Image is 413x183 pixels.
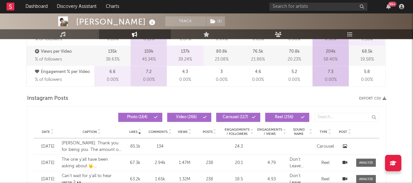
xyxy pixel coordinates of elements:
span: 21.86 % [251,56,264,64]
span: 0.00 % [179,76,191,84]
span: ( 1 ) [206,16,225,26]
button: Carousel(117) [216,113,260,122]
div: [DATE] [37,176,58,182]
div: 4.79 [257,159,286,166]
p: 6.6 [109,68,116,76]
span: 20.23 % [288,56,301,64]
span: Posts [202,130,212,134]
button: Export CSV [359,97,386,101]
span: 0.00 % [215,76,227,84]
p: 3 [220,68,223,76]
span: 0.00 % [288,76,300,84]
p: 135k [108,48,117,56]
p: 137k [181,48,190,56]
div: [DATE] [37,159,58,166]
span: 0.05 % [252,35,263,43]
div: 24.3 [224,143,253,150]
div: 1.32M [175,176,195,182]
button: 99+ [386,4,391,9]
div: 238 [198,176,221,182]
input: Search... [314,113,379,122]
span: 0.19 % [143,35,154,43]
p: 76.5k [253,48,263,56]
span: 45.34 % [142,56,156,64]
span: % of followers [35,57,62,62]
span: % of followers [35,78,62,82]
span: Type [319,130,327,134]
button: Track [165,16,206,26]
span: Likes [129,130,137,134]
span: 0.00 % [106,76,118,84]
div: 63.2k [125,176,145,182]
span: Photo ( 164 ) [122,115,152,119]
p: Views per Video [35,48,93,56]
div: 238 [198,159,221,166]
span: 0.00 % [143,76,155,84]
button: Reel(256) [265,113,309,122]
div: [DATE] [37,143,58,150]
div: The one y’all have been asking about 🤟 “Don’t Leave” ([PERSON_NAME] Remix) COMING [DATE] #[PERSON... [62,156,122,169]
span: Date [42,130,50,134]
span: Engagements / Followers [224,128,249,136]
p: 68.5k [361,48,372,56]
span: Comments [149,130,167,134]
div: 4.93 [257,176,286,182]
span: 19.58 % [360,56,373,64]
span: 0.30 % [325,35,336,43]
button: Video(266) [167,113,211,122]
div: 20.1 [224,159,253,166]
span: 0.16 % [361,35,373,43]
p: 159k [144,48,153,56]
p: 70.8k [289,48,300,56]
p: Engagement % per Video [35,68,93,76]
button: Photo(164) [118,113,162,122]
span: % of followers [35,37,62,41]
div: 2.94k [149,159,171,166]
span: Instagram Posts [27,95,68,102]
p: 7.2 [146,68,151,76]
span: 0.04 % [215,35,227,43]
div: [PERSON_NAME]. Thank you for being you. The amount of unwavering support you show for your friend... [62,140,122,153]
div: 134 [149,143,171,150]
span: 0.00 % [361,76,373,84]
span: 39.24 % [178,56,192,64]
span: 38.63 % [105,56,119,64]
p: 4.3 [182,68,188,76]
p: 5.8 [364,68,370,76]
div: 18.5 [224,176,253,182]
div: Reel [315,159,335,166]
p: 4.6 [255,68,261,76]
p: 204k [326,48,335,56]
span: Post [339,130,347,134]
span: Engagements / Views [257,128,282,136]
div: 99 + [388,2,396,7]
p: 7.3 [328,68,333,76]
input: Search for artists [269,3,367,11]
p: 5.2 [292,68,297,76]
p: 80.8k [216,48,227,56]
span: 0.07 % [180,35,191,43]
span: 58.40 % [324,56,338,64]
div: 85.1k [125,143,145,150]
span: 0.00 % [325,76,336,84]
span: Caption [83,130,97,134]
div: 1.47M [175,159,195,166]
span: Video ( 266 ) [171,115,201,119]
div: Reel [315,176,335,182]
span: Sound Name [289,128,308,136]
span: Reel ( 256 ) [269,115,299,119]
div: [PERSON_NAME] [76,16,157,27]
span: 0.00 % [252,76,264,84]
button: (1) [206,16,225,26]
span: 0.10 % [107,35,118,43]
div: Carousel [315,143,335,150]
div: 67.3k [125,159,145,166]
span: Views [178,130,187,134]
div: 1.65k [149,176,171,182]
span: Carousel ( 117 ) [220,115,250,119]
span: 0.06 % [288,35,300,43]
span: 23.08 % [214,56,228,64]
div: Don't Leave ([PERSON_NAME] Remix) [289,156,312,169]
